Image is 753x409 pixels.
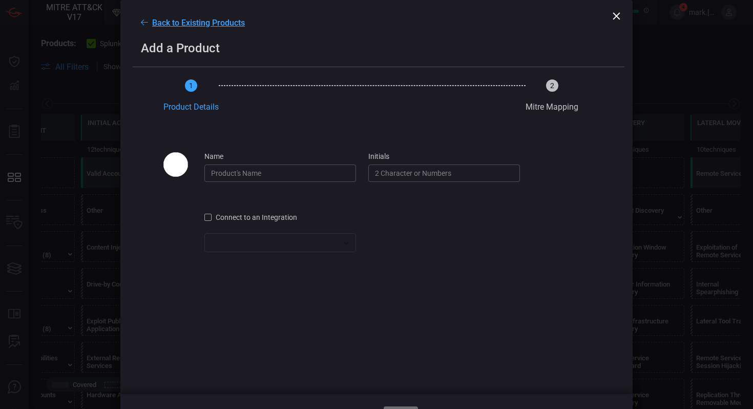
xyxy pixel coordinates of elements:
[216,213,297,221] span: Connect to an Integration
[163,102,219,112] span: Product Details
[546,79,558,92] div: 2
[526,102,578,112] span: Mitre Mapping
[141,41,220,55] span: Add a Product
[368,165,520,182] input: 2 Character or Numbers
[368,152,520,160] label: initials
[185,79,197,92] div: 1
[204,165,356,182] input: Product's Name
[204,213,297,221] button: Connect to an Integration
[141,18,245,28] button: Back to Existing Products
[204,152,356,160] label: name
[152,18,245,28] span: Back to Existing Products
